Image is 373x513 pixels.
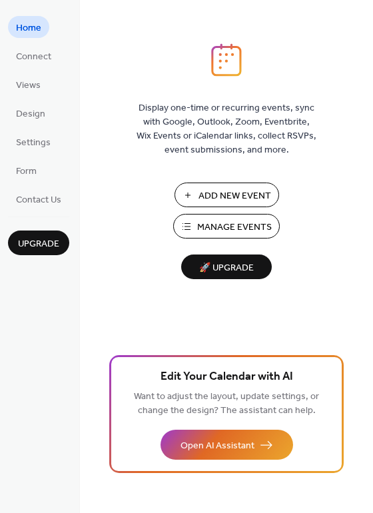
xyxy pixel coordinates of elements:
[18,237,59,251] span: Upgrade
[211,43,242,77] img: logo_icon.svg
[16,50,51,64] span: Connect
[161,368,293,386] span: Edit Your Calendar with AI
[181,255,272,279] button: 🚀 Upgrade
[8,159,45,181] a: Form
[16,107,45,121] span: Design
[8,73,49,95] a: Views
[198,189,271,203] span: Add New Event
[8,188,69,210] a: Contact Us
[16,165,37,179] span: Form
[8,102,53,124] a: Design
[189,259,264,277] span: 🚀 Upgrade
[173,214,280,239] button: Manage Events
[16,79,41,93] span: Views
[181,439,254,453] span: Open AI Assistant
[8,231,69,255] button: Upgrade
[8,131,59,153] a: Settings
[16,136,51,150] span: Settings
[134,388,319,420] span: Want to adjust the layout, update settings, or change the design? The assistant can help.
[8,45,59,67] a: Connect
[16,21,41,35] span: Home
[161,430,293,460] button: Open AI Assistant
[175,183,279,207] button: Add New Event
[8,16,49,38] a: Home
[16,193,61,207] span: Contact Us
[137,101,316,157] span: Display one-time or recurring events, sync with Google, Outlook, Zoom, Eventbrite, Wix Events or ...
[197,221,272,235] span: Manage Events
